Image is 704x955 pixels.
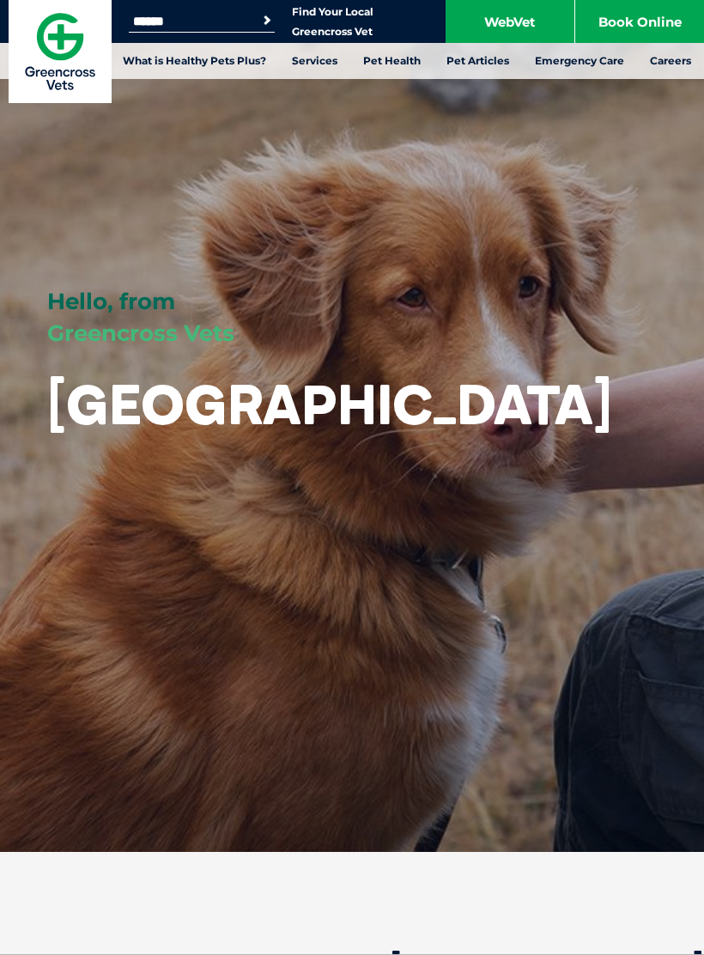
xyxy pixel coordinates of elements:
[47,319,234,347] span: Greencross Vets
[279,43,350,79] a: Services
[350,43,434,79] a: Pet Health
[434,43,522,79] a: Pet Articles
[47,288,175,315] span: Hello, from
[637,43,704,79] a: Careers
[47,374,612,435] h1: [GEOGRAPHIC_DATA]
[522,43,637,79] a: Emergency Care
[292,5,373,39] a: Find Your Local Greencross Vet
[110,43,279,79] a: What is Healthy Pets Plus?
[258,12,276,29] button: Search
